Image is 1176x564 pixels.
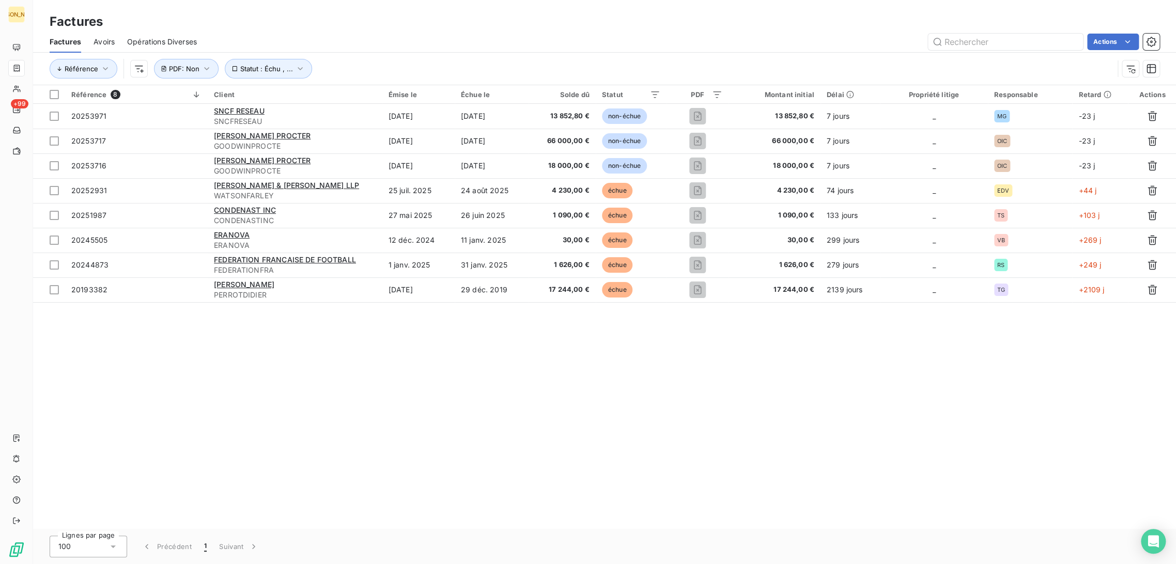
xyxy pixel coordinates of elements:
[204,541,207,552] span: 1
[382,253,455,277] td: 1 janv. 2025
[821,203,880,228] td: 133 jours
[71,161,106,170] span: 20253716
[214,290,376,300] span: PERROTDIDIER
[214,215,376,226] span: CONDENASTINC
[821,129,880,153] td: 7 jours
[71,112,106,120] span: 20253971
[535,185,590,196] span: 4 230,00 €
[821,277,880,302] td: 2139 jours
[602,183,633,198] span: échue
[994,90,1066,99] div: Responsable
[214,156,311,165] span: [PERSON_NAME] PROCTER
[932,260,935,269] span: _
[997,113,1007,119] span: MG
[602,232,633,248] span: échue
[214,230,250,239] span: ERANOVA
[735,210,814,221] span: 1 090,00 €
[50,59,117,79] button: Référence
[214,106,265,115] span: SNCF RESEAU
[1078,211,1100,220] span: +103 j
[997,138,1007,144] span: OIC
[821,153,880,178] td: 7 jours
[169,65,199,73] span: PDF : Non
[214,116,376,127] span: SNCFRESEAU
[735,260,814,270] span: 1 626,00 €
[602,208,633,223] span: échue
[382,129,455,153] td: [DATE]
[602,133,647,149] span: non-échue
[455,153,529,178] td: [DATE]
[214,181,359,190] span: [PERSON_NAME] & [PERSON_NAME] LLP
[1078,260,1101,269] span: +249 j
[461,90,522,99] div: Échue le
[932,112,935,120] span: _
[735,235,814,245] span: 30,00 €
[71,136,106,145] span: 20253717
[382,277,455,302] td: [DATE]
[11,99,28,108] span: +99
[932,186,935,195] span: _
[8,6,25,23] div: [PERSON_NAME]
[71,186,107,195] span: 20252931
[602,90,660,99] div: Statut
[455,253,529,277] td: 31 janv. 2025
[382,153,455,178] td: [DATE]
[214,90,376,99] div: Client
[1078,285,1104,294] span: +2109 j
[1078,136,1095,145] span: -23 j
[535,161,590,171] span: 18 000,00 €
[213,536,265,557] button: Suivant
[58,541,71,552] span: 100
[535,210,590,221] span: 1 090,00 €
[382,178,455,203] td: 25 juil. 2025
[8,541,25,558] img: Logo LeanPay
[154,59,219,79] button: PDF: Non
[735,161,814,171] span: 18 000,00 €
[214,166,376,176] span: GOODWINPROCTE
[214,206,276,214] span: CONDENAST INC
[214,131,311,140] span: [PERSON_NAME] PROCTER
[827,90,874,99] div: Délai
[127,37,197,47] span: Opérations Diverses
[135,536,198,557] button: Précédent
[214,141,376,151] span: GOODWINPROCTE
[214,191,376,201] span: WATSONFARLEY
[1078,90,1122,99] div: Retard
[50,37,81,47] span: Factures
[932,161,935,170] span: _
[821,253,880,277] td: 279 jours
[535,90,590,99] div: Solde dû
[1078,112,1095,120] span: -23 j
[997,262,1004,268] span: RS
[455,178,529,203] td: 24 août 2025
[71,285,107,294] span: 20193382
[94,37,115,47] span: Avoirs
[389,90,448,99] div: Émise le
[71,211,106,220] span: 20251987
[821,104,880,129] td: 7 jours
[214,240,376,250] span: ERANOVA
[71,260,109,269] span: 20244873
[535,136,590,146] span: 66 000,00 €
[1078,161,1095,170] span: -23 j
[932,285,935,294] span: _
[225,59,312,79] button: Statut : Échu , ...
[382,104,455,129] td: [DATE]
[1141,529,1166,554] div: Open Intercom Messenger
[111,90,120,99] span: 8
[932,236,935,244] span: _
[1087,34,1139,50] button: Actions
[735,185,814,196] span: 4 230,00 €
[997,212,1004,218] span: TS
[928,34,1083,50] input: Rechercher
[535,260,590,270] span: 1 626,00 €
[382,228,455,253] td: 12 déc. 2024
[997,187,1009,194] span: EDV
[735,111,814,121] span: 13 852,80 €
[673,90,722,99] div: PDF
[535,285,590,295] span: 17 244,00 €
[821,228,880,253] td: 299 jours
[886,90,982,99] div: Propriété litige
[65,65,98,73] span: Référence
[735,136,814,146] span: 66 000,00 €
